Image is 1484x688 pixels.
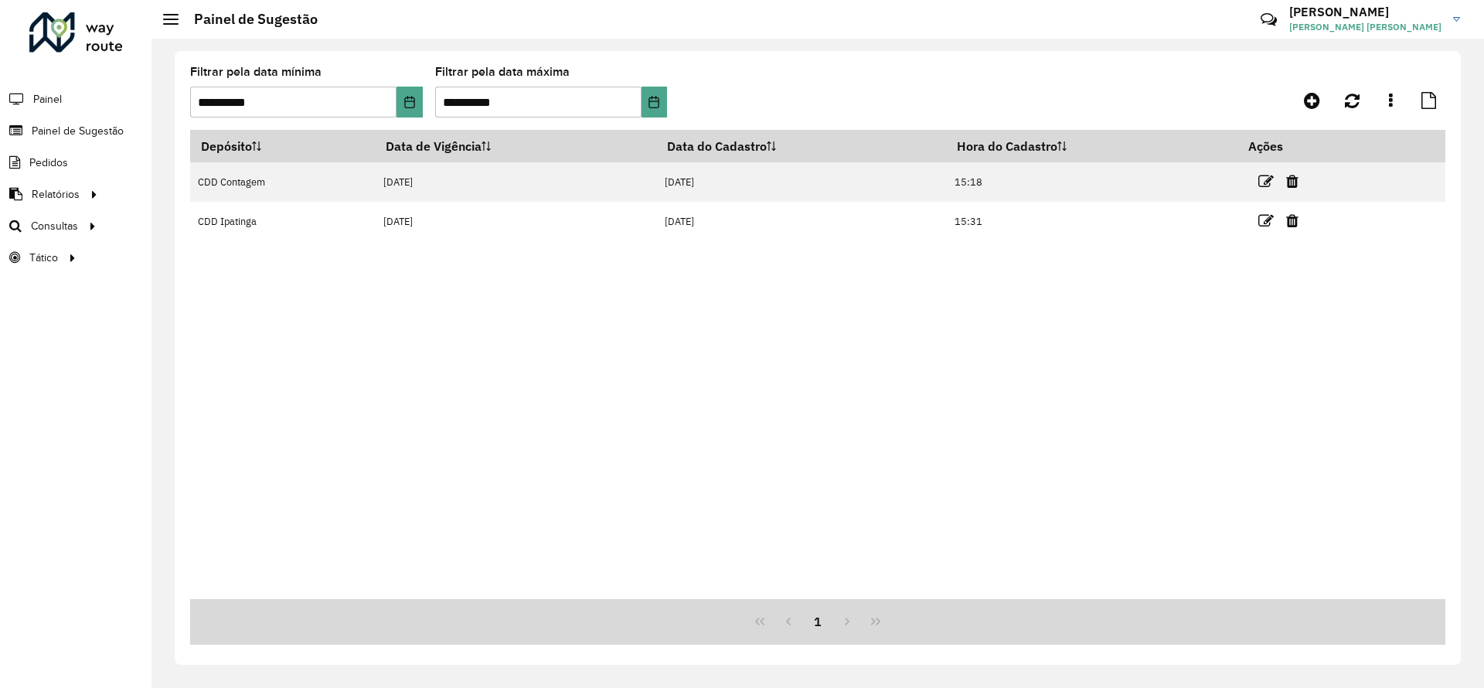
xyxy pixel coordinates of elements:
td: [DATE] [656,162,946,202]
td: 15:31 [946,202,1237,241]
span: Painel de Sugestão [32,123,124,139]
a: Contato Rápido [1252,3,1285,36]
label: Filtrar pela data mínima [190,63,322,81]
td: [DATE] [375,162,656,202]
button: 1 [803,607,832,636]
td: CDD Contagem [190,162,375,202]
span: Painel [33,91,62,107]
label: Filtrar pela data máxima [435,63,570,81]
td: 15:18 [946,162,1237,202]
td: [DATE] [656,202,946,241]
th: Data de Vigência [375,130,656,162]
h3: [PERSON_NAME] [1289,5,1441,19]
span: Pedidos [29,155,68,171]
span: Relatórios [32,186,80,203]
span: Tático [29,250,58,266]
button: Choose Date [397,87,422,118]
a: Excluir [1286,171,1298,192]
a: Editar [1258,210,1274,231]
td: [DATE] [375,202,656,241]
span: [PERSON_NAME] [PERSON_NAME] [1289,20,1441,34]
a: Editar [1258,171,1274,192]
th: Ações [1238,130,1331,162]
a: Excluir [1286,210,1298,231]
button: Choose Date [642,87,667,118]
th: Hora do Cadastro [946,130,1237,162]
td: CDD Ipatinga [190,202,375,241]
h2: Painel de Sugestão [179,11,318,28]
span: Consultas [31,218,78,234]
th: Depósito [190,130,375,162]
th: Data do Cadastro [656,130,946,162]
